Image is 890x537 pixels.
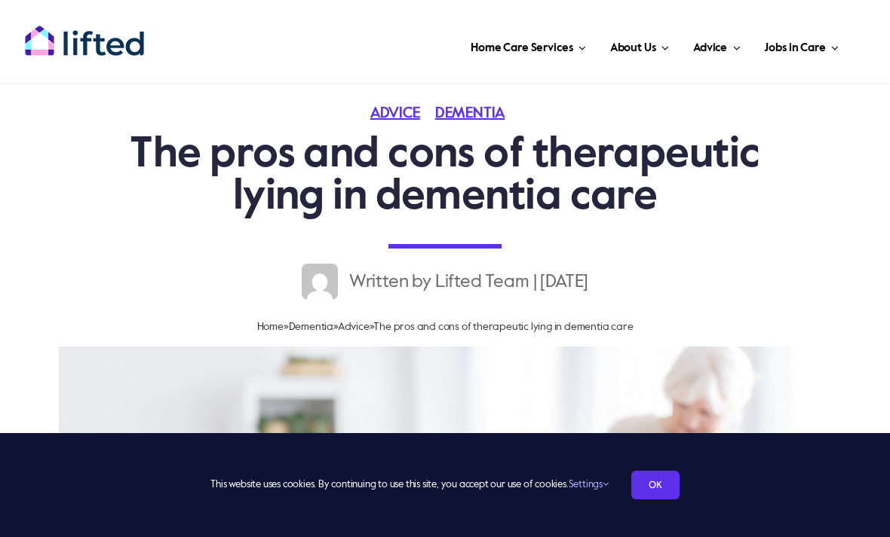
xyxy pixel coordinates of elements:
a: Home [257,322,284,332]
span: Jobs in Care [764,36,825,60]
span: Advice [693,36,727,60]
a: Home Care Services [466,23,591,68]
a: Advice [370,106,435,121]
a: Jobs in Care [760,23,843,68]
span: Home Care Services [471,36,572,60]
a: Advice [689,23,744,68]
nav: Breadcrumb [112,315,778,339]
a: About Us [606,23,674,68]
a: Advice [338,322,370,332]
a: OK [631,471,680,499]
a: Dementia [289,322,333,332]
span: About Us [610,36,656,60]
a: lifted-logo [24,25,145,40]
span: This website uses cookies. By continuing to use this site, you accept our use of cookies. [210,473,608,497]
h1: The pros and cons of therapeutic lying in dementia care [112,134,778,218]
a: Dementia [435,106,520,121]
span: Categories: , [370,106,520,121]
span: The pros and cons of therapeutic lying in dementia care [373,322,633,332]
nav: Main Menu [167,23,843,68]
a: Settings [569,480,609,490]
span: » » » [257,322,634,332]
